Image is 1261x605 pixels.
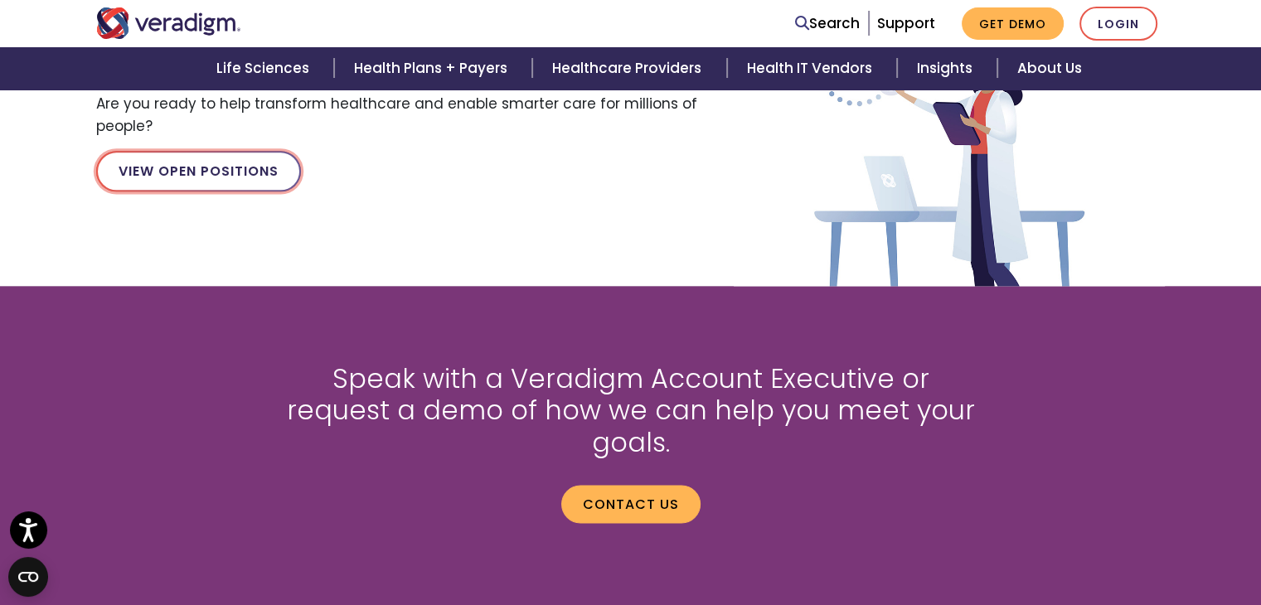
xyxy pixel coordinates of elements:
[96,93,710,138] p: Are you ready to help transform healthcare and enable smarter care for millions of people?
[8,557,48,597] button: Open CMP widget
[96,151,301,191] a: View Open Positions
[897,47,997,90] a: Insights
[727,47,897,90] a: Health IT Vendors
[962,7,1064,40] a: Get Demo
[196,47,334,90] a: Life Sciences
[795,12,860,35] a: Search
[997,47,1102,90] a: About Us
[877,13,935,33] a: Support
[279,363,983,458] h2: Speak with a Veradigm Account Executive or request a demo of how we can help you meet your goals.
[1079,7,1157,41] a: Login
[561,485,701,523] a: Contact us
[96,7,241,39] img: Veradigm logo
[532,47,726,90] a: Healthcare Providers
[334,47,532,90] a: Health Plans + Payers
